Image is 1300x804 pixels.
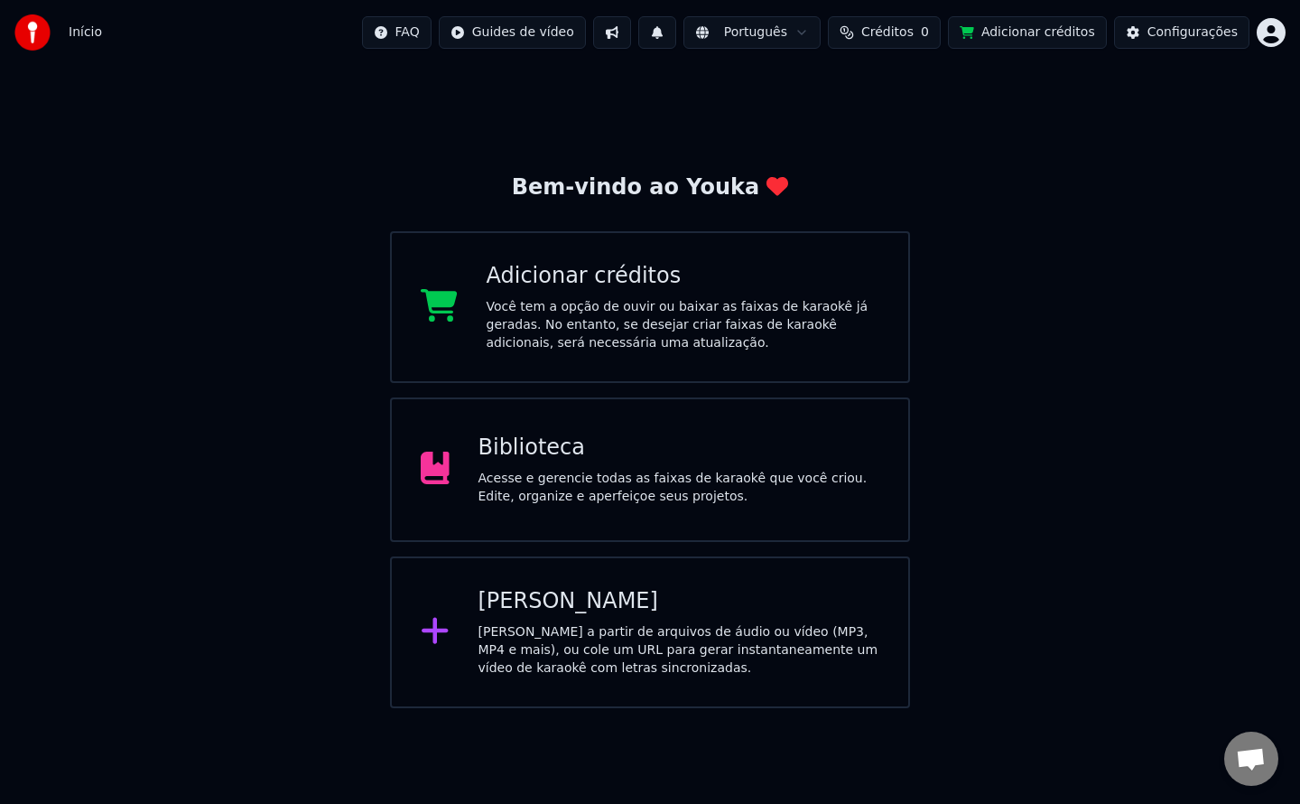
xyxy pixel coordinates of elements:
button: Adicionar créditos [948,16,1107,49]
div: Você tem a opção de ouvir ou baixar as faixas de karaokê já geradas. No entanto, se desejar criar... [487,298,880,352]
button: Créditos0 [828,16,941,49]
nav: breadcrumb [69,23,102,42]
span: Créditos [861,23,914,42]
img: youka [14,14,51,51]
div: Adicionar créditos [487,262,880,291]
a: Open chat [1224,732,1278,786]
button: Configurações [1114,16,1249,49]
span: 0 [921,23,929,42]
span: Início [69,23,102,42]
div: Configurações [1147,23,1238,42]
div: [PERSON_NAME] [478,587,880,616]
div: Biblioteca [478,434,880,463]
div: Bem-vindo ao Youka [512,173,788,202]
button: Guides de vídeo [439,16,586,49]
button: FAQ [362,16,432,49]
div: Acesse e gerencie todas as faixas de karaokê que você criou. Edite, organize e aperfeiçoe seus pr... [478,470,880,506]
div: [PERSON_NAME] a partir de arquivos de áudio ou vídeo (MP3, MP4 e mais), ou cole um URL para gerar... [478,623,880,678]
